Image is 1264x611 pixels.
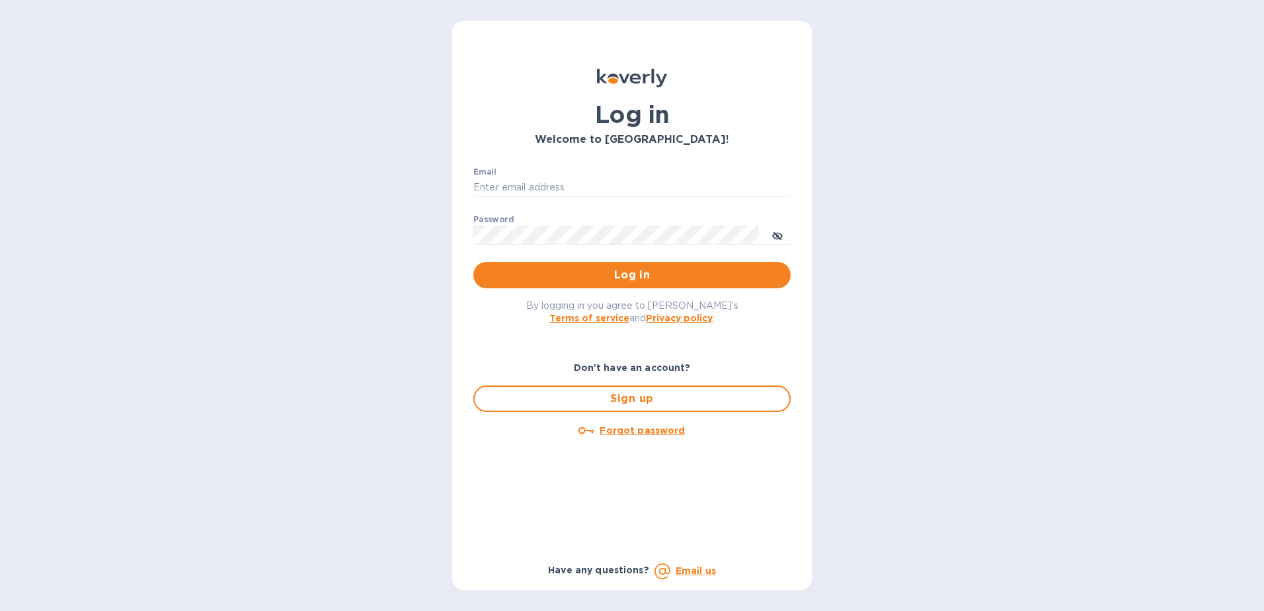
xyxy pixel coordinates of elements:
[597,69,667,87] img: Koverly
[676,565,716,576] a: Email us
[473,168,496,176] label: Email
[473,216,514,224] label: Password
[548,565,649,575] b: Have any questions?
[473,134,791,146] h3: Welcome to [GEOGRAPHIC_DATA]!
[485,391,779,407] span: Sign up
[473,101,791,128] h1: Log in
[473,386,791,412] button: Sign up
[526,300,738,323] span: By logging in you agree to [PERSON_NAME]'s and .
[549,313,629,323] a: Terms of service
[484,267,780,283] span: Log in
[473,178,791,198] input: Enter email address
[473,262,791,288] button: Log in
[764,222,791,248] button: toggle password visibility
[574,362,691,373] b: Don't have an account?
[646,313,713,323] a: Privacy policy
[600,425,685,436] u: Forgot password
